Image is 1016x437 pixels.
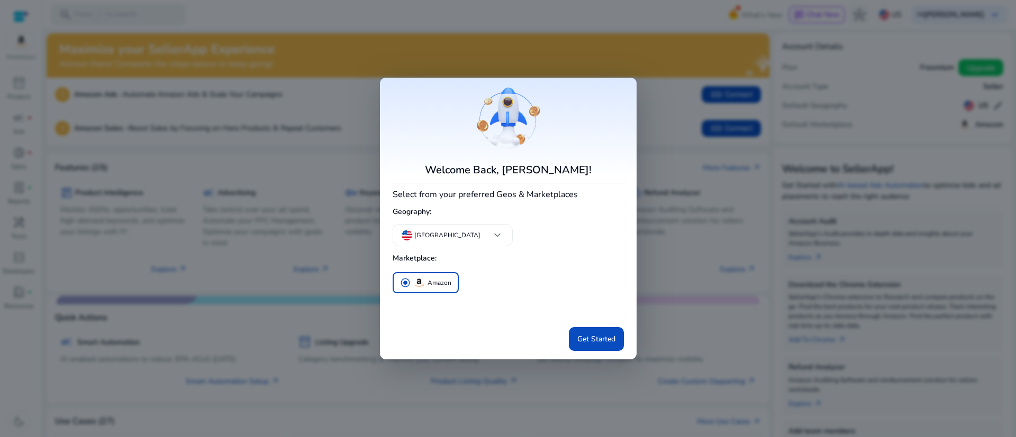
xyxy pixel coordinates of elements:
h5: Marketplace: [393,250,624,267]
span: radio_button_checked [400,277,411,288]
button: Get Started [569,327,624,351]
h5: Geography: [393,203,624,221]
img: amazon.svg [413,276,425,289]
p: Amazon [428,277,451,289]
p: [GEOGRAPHIC_DATA] [414,230,480,240]
img: us.svg [402,230,412,240]
span: keyboard_arrow_down [491,229,504,241]
span: Get Started [577,333,615,345]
